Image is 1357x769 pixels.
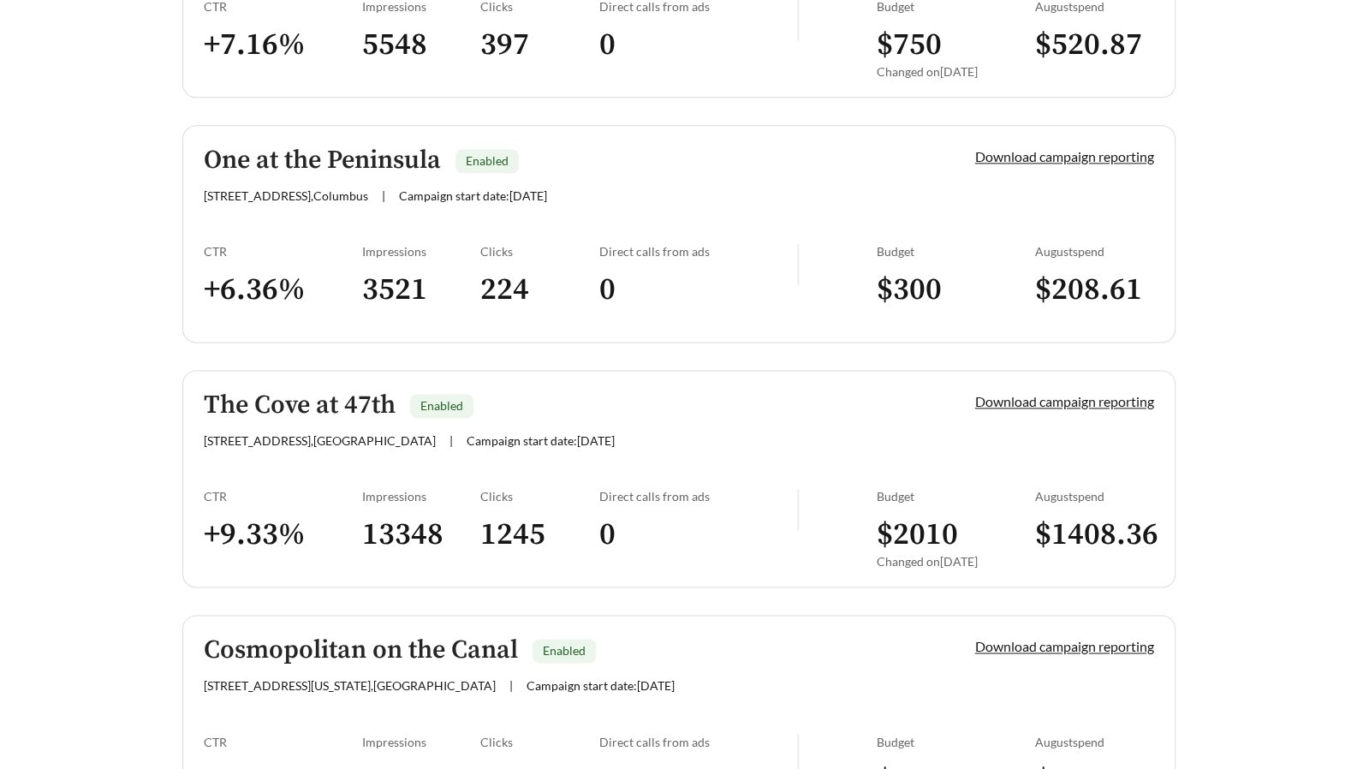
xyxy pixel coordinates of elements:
[599,734,797,748] div: Direct calls from ads
[1035,734,1154,748] div: August spend
[599,489,797,504] div: Direct calls from ads
[480,271,599,309] h3: 224
[975,148,1154,164] a: Download campaign reporting
[543,643,586,658] span: Enabled
[877,244,1035,259] div: Budget
[204,26,362,64] h3: + 7.16 %
[362,26,481,64] h3: 5548
[204,391,396,420] h5: The Cove at 47th
[877,489,1035,504] div: Budget
[509,678,513,693] span: |
[877,734,1035,748] div: Budget
[362,271,481,309] h3: 3521
[877,26,1035,64] h3: $ 750
[449,433,453,448] span: |
[182,370,1175,587] a: The Cove at 47thEnabled[STREET_ADDRESS],[GEOGRAPHIC_DATA]|Campaign start date:[DATE]Download camp...
[204,636,518,665] h5: Cosmopolitan on the Canal
[1035,244,1154,259] div: August spend
[362,734,481,748] div: Impressions
[362,516,481,554] h3: 13348
[480,244,599,259] div: Clicks
[204,146,441,175] h5: One at the Peninsula
[420,398,463,413] span: Enabled
[877,516,1035,554] h3: $ 2010
[204,433,436,448] span: [STREET_ADDRESS] , [GEOGRAPHIC_DATA]
[204,516,362,554] h3: + 9.33 %
[480,26,599,64] h3: 397
[399,188,547,203] span: Campaign start date: [DATE]
[204,271,362,309] h3: + 6.36 %
[1035,26,1154,64] h3: $ 520.87
[204,244,362,259] div: CTR
[362,244,481,259] div: Impressions
[599,244,797,259] div: Direct calls from ads
[797,489,799,530] img: line
[1035,489,1154,504] div: August spend
[797,244,799,285] img: line
[467,433,615,448] span: Campaign start date: [DATE]
[877,64,1035,79] div: Changed on [DATE]
[480,734,599,748] div: Clicks
[466,153,509,168] span: Enabled
[975,638,1154,654] a: Download campaign reporting
[204,489,362,504] div: CTR
[362,489,481,504] div: Impressions
[975,393,1154,409] a: Download campaign reporting
[480,516,599,554] h3: 1245
[877,554,1035,569] div: Changed on [DATE]
[204,188,368,203] span: [STREET_ADDRESS] , Columbus
[1035,516,1154,554] h3: $ 1408.36
[204,734,362,748] div: CTR
[382,188,385,203] span: |
[599,271,797,309] h3: 0
[480,489,599,504] div: Clicks
[599,516,797,554] h3: 0
[1035,271,1154,309] h3: $ 208.61
[204,678,496,693] span: [STREET_ADDRESS][US_STATE] , [GEOGRAPHIC_DATA]
[877,271,1035,309] h3: $ 300
[527,678,675,693] span: Campaign start date: [DATE]
[599,26,797,64] h3: 0
[182,125,1175,343] a: One at the PeninsulaEnabled[STREET_ADDRESS],Columbus|Campaign start date:[DATE]Download campaign ...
